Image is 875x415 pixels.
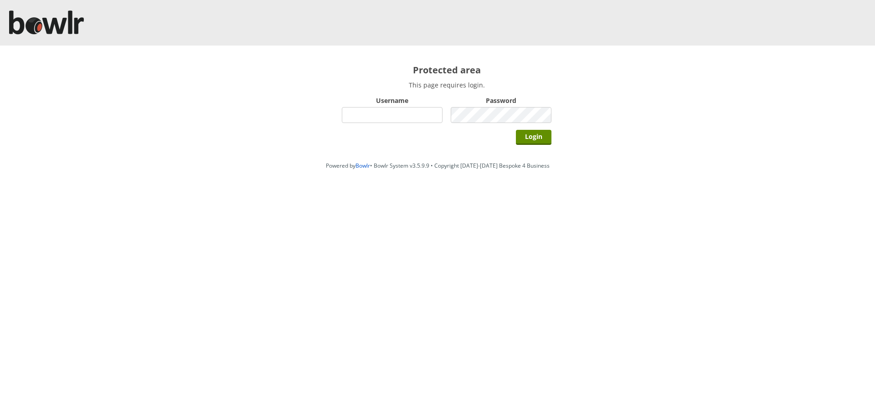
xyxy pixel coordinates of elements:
h2: Protected area [342,64,551,76]
a: Bowlr [355,162,370,169]
span: Powered by • Bowlr System v3.5.9.9 • Copyright [DATE]-[DATE] Bespoke 4 Business [326,162,550,169]
label: Username [342,96,443,105]
label: Password [451,96,551,105]
p: This page requires login. [342,81,551,89]
input: Login [516,130,551,145]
